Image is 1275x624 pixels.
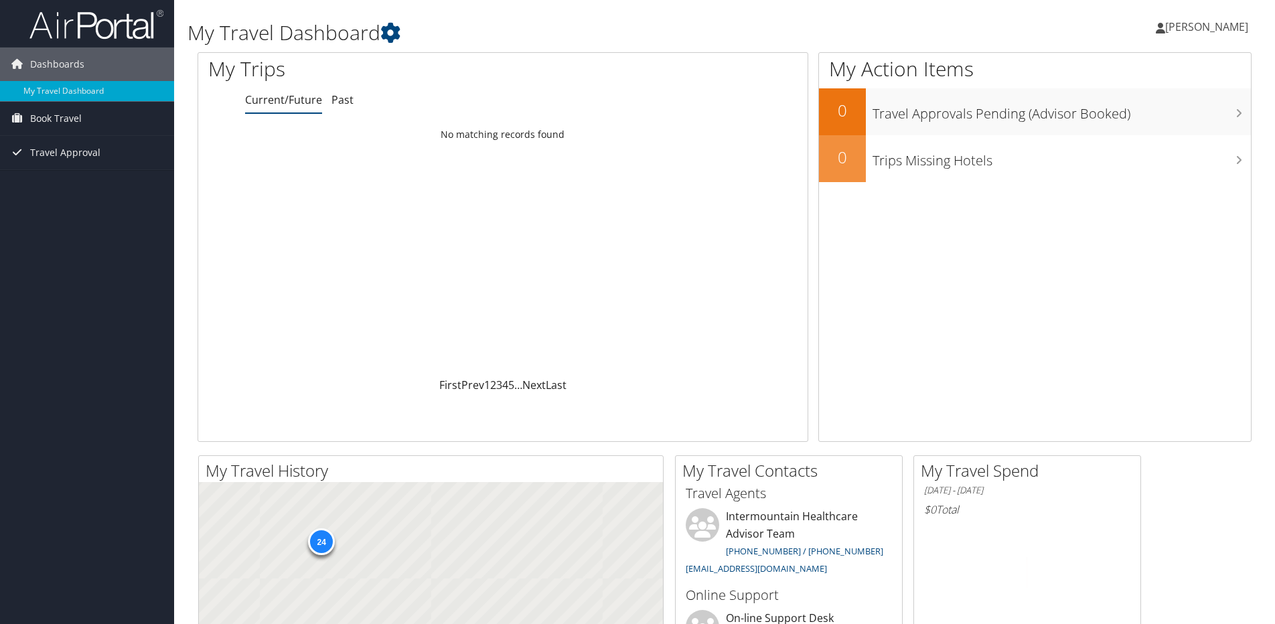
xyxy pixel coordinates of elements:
[819,88,1251,135] a: 0Travel Approvals Pending (Advisor Booked)
[1165,19,1248,34] span: [PERSON_NAME]
[819,99,866,122] h2: 0
[726,545,883,557] a: [PHONE_NUMBER] / [PHONE_NUMBER]
[187,19,903,47] h1: My Travel Dashboard
[30,136,100,169] span: Travel Approval
[461,378,484,392] a: Prev
[30,48,84,81] span: Dashboards
[30,102,82,135] span: Book Travel
[546,378,567,392] a: Last
[873,145,1251,170] h3: Trips Missing Hotels
[686,586,892,605] h3: Online Support
[502,378,508,392] a: 4
[819,55,1251,83] h1: My Action Items
[686,562,827,574] a: [EMAIL_ADDRESS][DOMAIN_NAME]
[245,92,322,107] a: Current/Future
[819,146,866,169] h2: 0
[686,484,892,503] h3: Travel Agents
[819,135,1251,182] a: 0Trips Missing Hotels
[924,484,1130,497] h6: [DATE] - [DATE]
[206,459,663,482] h2: My Travel History
[921,459,1140,482] h2: My Travel Spend
[522,378,546,392] a: Next
[514,378,522,392] span: …
[29,9,163,40] img: airportal-logo.png
[208,55,544,83] h1: My Trips
[198,123,808,147] td: No matching records found
[679,508,899,580] li: Intermountain Healthcare Advisor Team
[924,502,1130,517] h6: Total
[331,92,354,107] a: Past
[484,378,490,392] a: 1
[439,378,461,392] a: First
[308,528,335,555] div: 24
[490,378,496,392] a: 2
[873,98,1251,123] h3: Travel Approvals Pending (Advisor Booked)
[682,459,902,482] h2: My Travel Contacts
[496,378,502,392] a: 3
[924,502,936,517] span: $0
[508,378,514,392] a: 5
[1156,7,1262,47] a: [PERSON_NAME]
